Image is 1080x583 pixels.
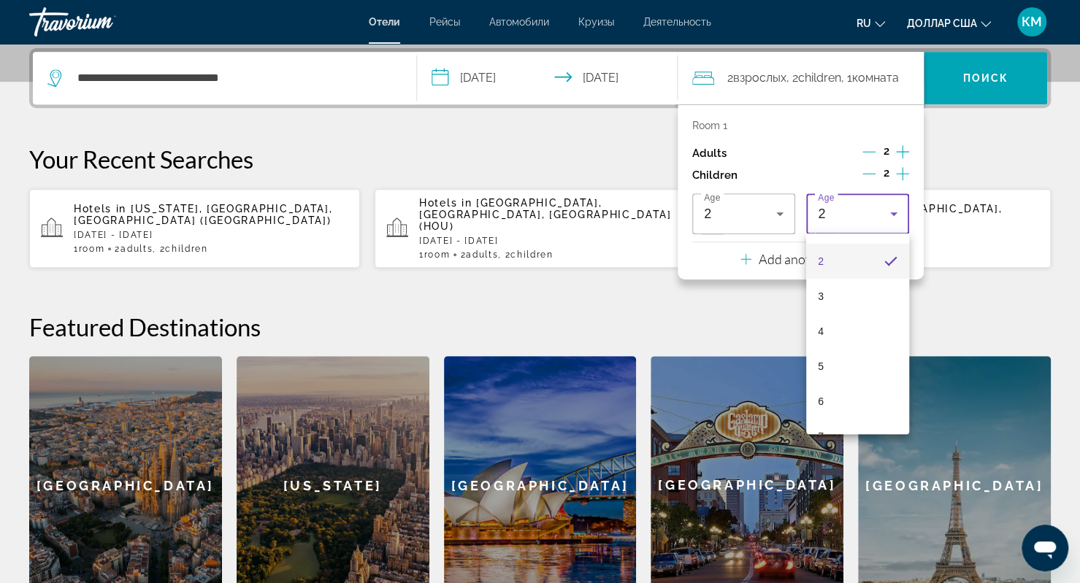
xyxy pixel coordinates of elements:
[818,325,824,337] font: 4
[806,349,909,384] mat-option: 5 лет
[806,244,909,279] mat-option: 2 года
[818,431,824,442] font: 7
[818,255,824,267] font: 2
[818,360,824,372] font: 5
[818,395,824,407] font: 6
[806,314,909,349] mat-option: 4 года
[1022,525,1068,571] iframe: Кнопка для запуска будет доступна
[818,290,824,302] font: 3
[806,419,909,454] mat-option: 7 лет
[806,384,909,419] mat-option: 6 лет
[806,279,909,314] mat-option: 3 года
